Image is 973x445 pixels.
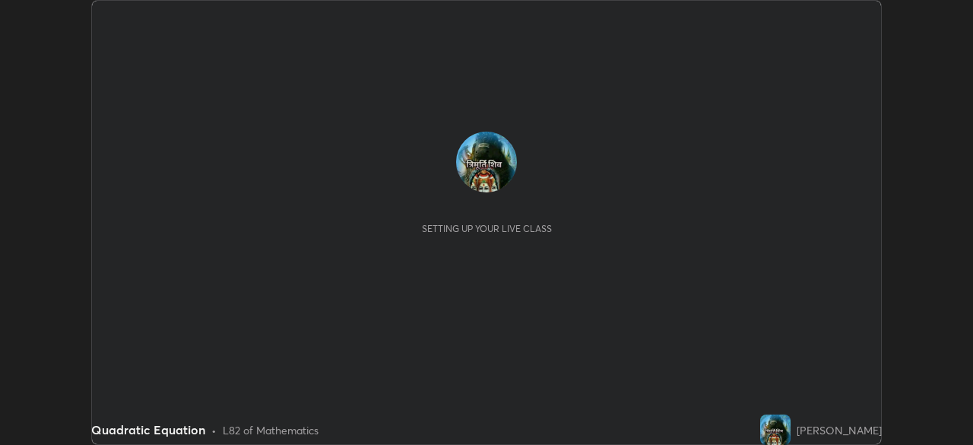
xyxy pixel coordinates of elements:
[211,422,217,438] div: •
[797,422,882,438] div: [PERSON_NAME]
[422,223,552,234] div: Setting up your live class
[760,415,791,445] img: 53708fd754144695b6ee2f217a54b47e.29189253_3
[91,421,205,439] div: Quadratic Equation
[223,422,319,438] div: L82 of Mathematics
[456,132,517,192] img: 53708fd754144695b6ee2f217a54b47e.29189253_3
